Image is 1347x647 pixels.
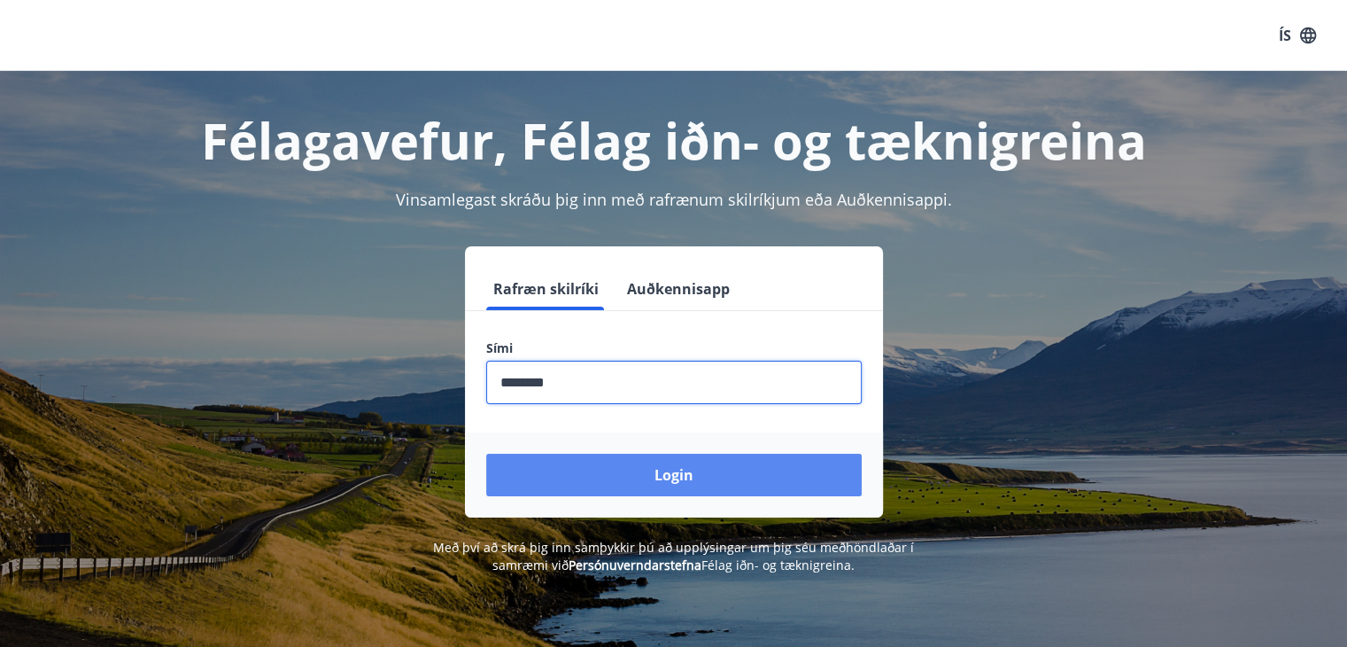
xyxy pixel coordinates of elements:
button: Auðkennisapp [620,268,737,310]
a: Persónuverndarstefna [569,557,701,573]
span: Með því að skrá þig inn samþykkir þú að upplýsingar um þig séu meðhöndlaðar í samræmi við Félag i... [433,539,914,573]
span: Vinsamlegast skráðu þig inn með rafrænum skilríkjum eða Auðkennisappi. [396,189,952,210]
button: Login [486,454,862,496]
label: Sími [486,339,862,357]
button: ÍS [1269,19,1326,51]
h1: Félagavefur, Félag iðn- og tæknigreina [58,106,1290,174]
button: Rafræn skilríki [486,268,606,310]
